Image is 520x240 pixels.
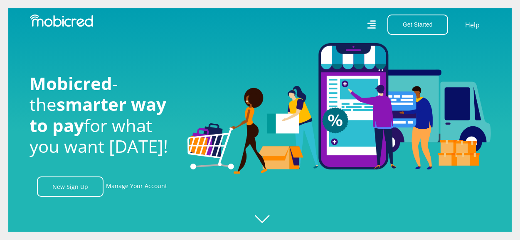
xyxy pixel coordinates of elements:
[30,15,93,27] img: Mobicred
[106,176,167,197] a: Manage Your Account
[30,71,112,95] span: Mobicred
[30,92,166,137] span: smarter way to pay
[187,43,491,174] img: Welcome to Mobicred
[30,73,175,157] h1: - the for what you want [DATE]!
[387,15,448,35] button: Get Started
[37,176,104,197] a: New Sign Up
[465,20,480,30] a: Help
